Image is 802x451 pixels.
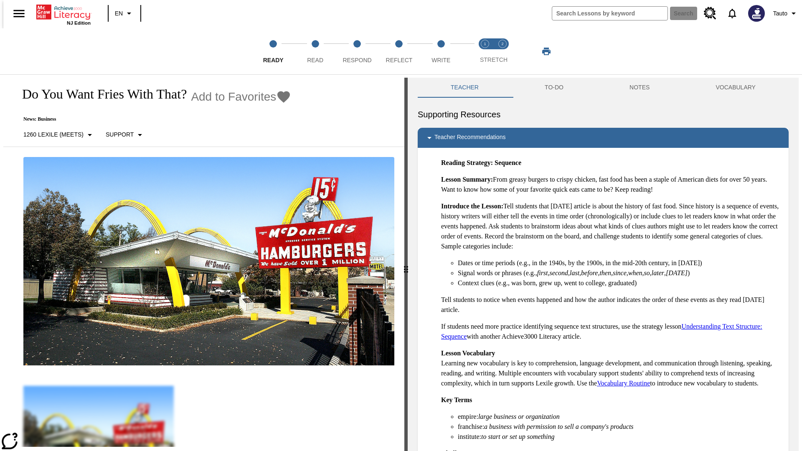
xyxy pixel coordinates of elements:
button: Reflect step 4 of 5 [375,28,423,74]
button: Select a new avatar [743,3,770,24]
span: Reflect [386,57,413,63]
h1: Do You Want Fries With That? [13,86,187,102]
p: From greasy burgers to crispy chicken, fast food has been a staple of American diets for over 50 ... [441,175,782,195]
a: Vocabulary Routine [597,380,650,387]
img: Avatar [748,5,765,22]
div: Home [36,3,91,25]
li: Context clues (e.g., was born, grew up, went to college, graduated) [458,278,782,288]
button: Ready step 1 of 5 [249,28,297,74]
button: Open side menu [7,1,31,26]
span: Respond [343,57,371,63]
button: Write step 5 of 5 [417,28,465,74]
em: since [613,269,627,276]
p: Teacher Recommendations [434,133,505,143]
p: News: Business [13,116,291,122]
span: Write [431,57,450,63]
em: first [537,269,548,276]
button: TO-DO [512,78,596,98]
button: Scaffolds, Support [102,127,148,142]
p: Learning new vocabulary is key to comprehension, language development, and communication through ... [441,348,782,388]
em: to start or set up something [481,433,555,440]
button: Add to Favorites - Do You Want Fries With That? [191,89,291,104]
a: Notifications [721,3,743,24]
strong: Lesson Vocabulary [441,350,495,357]
em: second [550,269,568,276]
div: reading [3,78,404,447]
button: Profile/Settings [770,6,802,21]
em: last [570,269,579,276]
p: 1260 Lexile (Meets) [23,130,84,139]
div: Instructional Panel Tabs [418,78,789,98]
span: Ready [263,57,284,63]
span: STRETCH [480,56,508,63]
button: NOTES [596,78,683,98]
li: institute: [458,432,782,442]
p: Tell students that [DATE] article is about the history of fast food. Since history is a sequence ... [441,201,782,251]
em: [DATE] [666,269,688,276]
input: search field [552,7,667,20]
em: then [599,269,611,276]
em: later [652,269,664,276]
button: Respond step 3 of 5 [333,28,381,74]
p: Tell students to notice when events happened and how the author indicates the order of these even... [441,295,782,315]
span: EN [115,9,123,18]
span: Tauto [773,9,787,18]
p: Support [106,130,134,139]
button: Teacher [418,78,512,98]
span: Add to Favorites [191,90,276,104]
h6: Supporting Resources [418,108,789,121]
em: large business or organization [478,413,560,420]
strong: Lesson Summary: [441,176,493,183]
em: so [644,269,650,276]
button: Read step 2 of 5 [291,28,339,74]
span: NJ Edition [67,20,91,25]
li: franchise: [458,422,782,432]
li: Signal words or phrases (e.g., , , , , , , , , , ) [458,268,782,278]
a: Resource Center, Will open in new tab [699,2,721,25]
span: Read [307,57,323,63]
em: when [628,269,642,276]
em: a business with permission to sell a company's products [484,423,634,430]
button: Print [533,44,560,59]
button: Language: EN, Select a language [111,6,138,21]
strong: Sequence [495,159,521,166]
strong: Reading Strategy: [441,159,493,166]
li: empire: [458,412,782,422]
strong: Key Terms [441,396,472,403]
img: One of the first McDonald's stores, with the iconic red sign and golden arches. [23,157,394,366]
div: Teacher Recommendations [418,128,789,148]
button: Stretch Respond step 2 of 2 [490,28,515,74]
text: 1 [484,42,486,46]
button: Select Lexile, 1260 Lexile (Meets) [20,127,98,142]
strong: Introduce the Lesson: [441,203,503,210]
text: 2 [501,42,503,46]
p: If students need more practice identifying sequence text structures, use the strategy lesson with... [441,322,782,342]
em: before [581,269,598,276]
a: Understanding Text Structure: Sequence [441,323,762,340]
button: Stretch Read step 1 of 2 [473,28,497,74]
button: VOCABULARY [683,78,789,98]
li: Dates or time periods (e.g., in the 1940s, by the 1900s, in the mid-20th century, in [DATE]) [458,258,782,268]
div: Press Enter or Spacebar and then press right and left arrow keys to move the slider [404,78,408,451]
div: activity [408,78,799,451]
